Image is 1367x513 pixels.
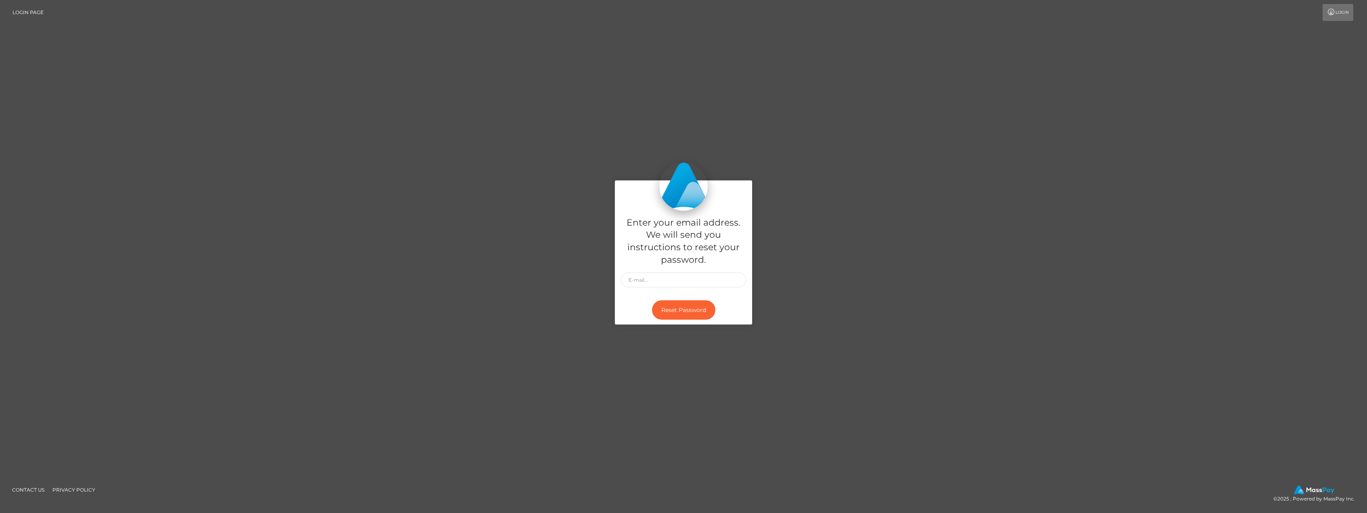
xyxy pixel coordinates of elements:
a: Login [1323,4,1353,21]
a: Login Page [13,4,44,21]
h5: Enter your email address. We will send you instructions to reset your password. [621,217,746,266]
div: © 2025 , Powered by MassPay Inc. [1273,486,1361,503]
a: Contact Us [9,484,48,496]
img: MassPay Login [659,162,708,211]
button: Reset Password [652,300,715,320]
img: MassPay [1294,486,1334,494]
input: E-mail... [621,272,746,287]
a: Privacy Policy [49,484,99,496]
